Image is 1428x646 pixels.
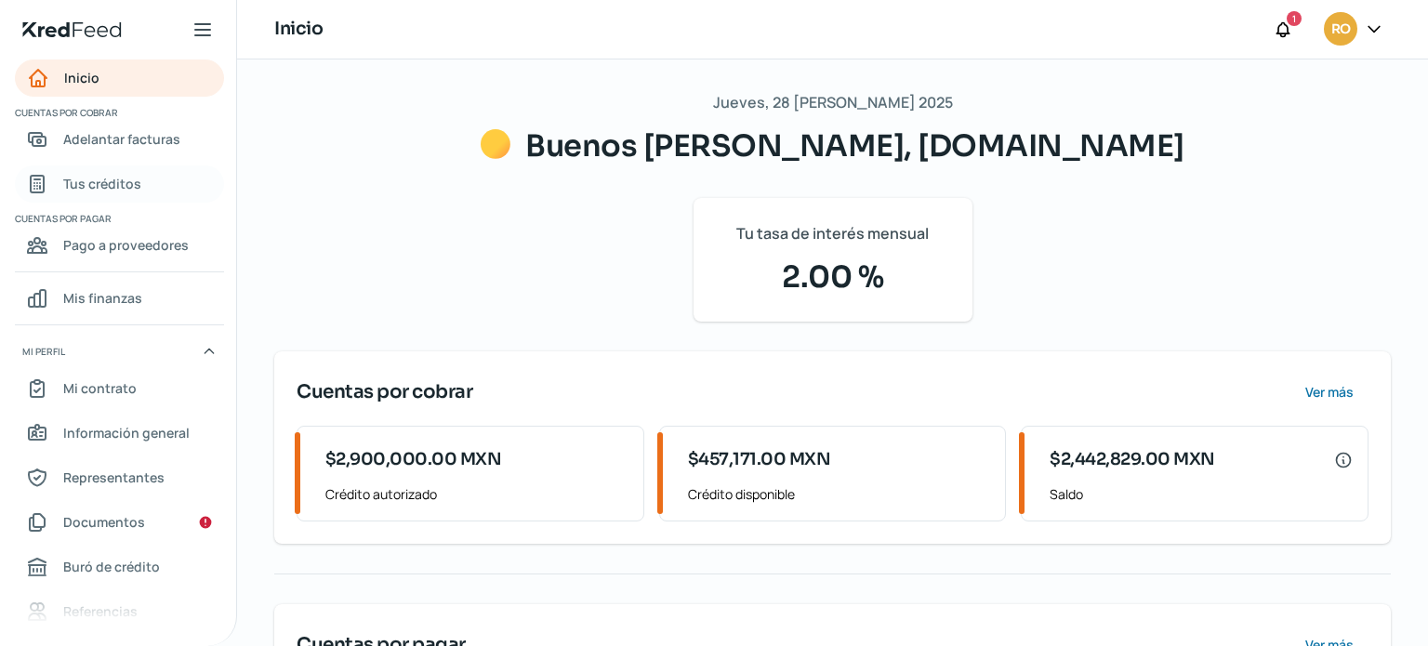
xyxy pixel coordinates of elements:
[15,210,221,227] span: Cuentas por pagar
[15,165,224,203] a: Tus créditos
[1289,374,1368,411] button: Ver más
[274,16,323,43] h1: Inicio
[325,447,502,472] span: $2,900,000.00 MXN
[15,548,224,586] a: Buró de crédito
[716,255,950,299] span: 2.00 %
[1292,10,1296,27] span: 1
[1050,482,1353,506] span: Saldo
[22,343,65,360] span: Mi perfil
[63,421,190,444] span: Información general
[15,459,224,496] a: Representantes
[15,121,224,158] a: Adelantar facturas
[15,104,221,121] span: Cuentas por cobrar
[63,600,138,623] span: Referencias
[297,378,472,406] span: Cuentas por cobrar
[15,415,224,452] a: Información general
[15,593,224,630] a: Referencias
[63,172,141,195] span: Tus créditos
[1050,447,1215,472] span: $2,442,829.00 MXN
[64,66,99,89] span: Inicio
[15,59,224,97] a: Inicio
[15,227,224,264] a: Pago a proveedores
[15,280,224,317] a: Mis finanzas
[15,504,224,541] a: Documentos
[63,286,142,310] span: Mis finanzas
[63,510,145,534] span: Documentos
[688,482,991,506] span: Crédito disponible
[63,555,160,578] span: Buró de crédito
[63,127,180,151] span: Adelantar facturas
[481,129,510,159] img: Saludos
[713,89,953,116] span: Jueves, 28 [PERSON_NAME] 2025
[1331,19,1350,41] span: RO
[525,127,1184,165] span: Buenos [PERSON_NAME], [DOMAIN_NAME]
[325,482,628,506] span: Crédito autorizado
[736,220,929,247] span: Tu tasa de interés mensual
[63,376,137,400] span: Mi contrato
[63,466,165,489] span: Representantes
[63,233,189,257] span: Pago a proveedores
[1305,386,1354,399] span: Ver más
[688,447,831,472] span: $457,171.00 MXN
[15,370,224,407] a: Mi contrato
